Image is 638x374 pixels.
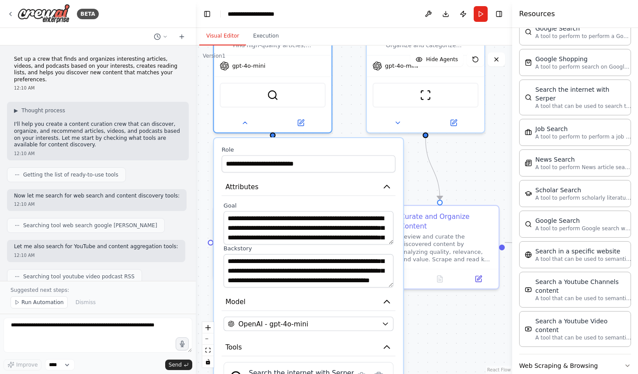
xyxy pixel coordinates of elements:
[176,337,189,350] button: Click to speak your automation idea
[175,31,189,42] button: Start a new chat
[224,317,394,331] button: OpenAI - gpt-4o-mini
[535,334,631,341] p: A tool that can be used to semantic search a query from a Youtube Video content.
[426,117,480,128] button: Open in side panel
[14,121,182,148] p: I'll help you create a content curation crew that can discover, organize, and recommend articles,...
[10,296,68,308] button: Run Automation
[525,326,532,332] img: YoutubeVideoSearchTool
[232,62,265,69] span: gpt-4o-mini
[213,14,332,133] div: Find high-quality articles, videos, and podcasts about {topics} by searching across multiple plat...
[23,171,118,178] span: Getting the list of ready-to-use tools
[525,190,532,197] img: SerplyScholarSearchTool
[410,52,463,66] button: Hide Agents
[420,273,460,284] button: No output available
[525,251,532,258] img: WebsiteSearchTool
[202,345,214,356] button: fit view
[76,299,96,306] span: Dismiss
[14,85,182,91] div: 12:10 AM
[71,296,100,308] button: Dismiss
[380,205,499,289] div: Curate and Organize ContentReview and curate the discovered content by analyzing quality, relevan...
[201,8,213,20] button: Hide left sidebar
[203,52,225,59] div: Version 1
[535,277,631,295] div: Search a Youtube Channels content
[14,150,182,157] div: 12:10 AM
[535,55,631,63] div: Google Shopping
[222,178,395,196] button: Attributes
[202,322,214,333] button: zoom in
[14,252,178,259] div: 12:10 AM
[14,107,18,114] span: ▶
[535,164,631,171] p: A tool to perform News article search with a search_query.
[385,62,418,69] span: gpt-4o-mini
[246,27,286,45] button: Execution
[535,24,631,33] div: Google Search
[225,343,242,352] span: Tools
[267,90,278,101] img: SerperDevTool
[202,356,214,367] button: toggle interactivity
[535,216,631,225] div: Google Search
[10,287,185,294] p: Suggested next steps:
[535,155,631,164] div: News Search
[535,85,631,103] div: Search the internet with Serper
[426,56,458,63] span: Hide Agents
[16,361,38,368] span: Improve
[14,243,178,250] p: Let me also search for YouTube and content aggregation tools:
[535,133,631,140] p: A tool to perform to perform a job search in the [GEOGRAPHIC_DATA] with a search_query.
[169,361,182,368] span: Send
[274,117,327,128] button: Open in side panel
[535,225,631,232] p: A tool to perform Google search with a search_query.
[525,59,532,66] img: SerpApiGoogleShoppingTool
[535,256,631,263] p: A tool that can be used to semantic search a query from a specific URL content.
[21,107,65,114] span: Thought process
[525,28,532,35] img: SerpApiGoogleSearchTool
[225,182,259,192] span: Attributes
[535,103,631,110] p: A tool that can be used to search the internet with a search_query. Supports different search typ...
[238,319,308,329] span: OpenAI - gpt-4o-mini
[202,333,214,345] button: zoom out
[525,159,532,166] img: SerplyNewsSearchTool
[421,138,445,200] g: Edge from c61f6055-05a9-45f5-ab53-700028ef192d to feeec58f-9932-4863-99cb-c2dd11caadc1
[233,42,326,49] div: Find high-quality articles, videos, and podcasts about {topics} by searching across multiple plat...
[535,33,631,40] p: A tool to perform to perform a Google search with a search_query.
[535,186,631,194] div: Scholar Search
[222,339,395,356] button: Tools
[462,273,495,284] button: Open in side panel
[525,129,532,136] img: SerplyJobSearchTool
[535,194,631,201] p: A tool to perform scholarly literature search with a search_query.
[77,9,99,19] div: BETA
[150,31,171,42] button: Switch to previous chat
[165,360,192,370] button: Send
[199,27,246,45] button: Visual Editor
[17,4,70,24] img: Logo
[224,201,394,209] label: Goal
[202,322,214,367] div: React Flow controls
[525,94,532,101] img: SerperDevTool
[23,222,157,229] span: Searching tool web search google [PERSON_NAME]
[525,286,532,293] img: YoutubeChannelSearchTool
[14,201,180,208] div: 12:10 AM
[535,295,631,302] p: A tool that can be used to semantic search a query from a Youtube Channels content.
[519,9,555,19] h4: Resources
[228,10,293,18] nav: breadcrumb
[535,247,631,256] div: Search in a specific website
[400,211,493,231] div: Curate and Organize Content
[222,146,395,153] label: Role
[225,297,246,307] span: Model
[386,42,478,49] div: Organize and categorize discovered content into structured reading lists and collections. Evaluat...
[400,232,493,263] div: Review and curate the discovered content by analyzing quality, relevance, and value. Scrape and r...
[224,245,394,252] label: Backstory
[14,56,182,83] p: Set up a crew that finds and organizes interesting articles, videos, and podcasts based on your i...
[366,14,485,133] div: Organize and categorize discovered content into structured reading lists and collections. Evaluat...
[487,367,511,372] a: React Flow attribution
[14,107,65,114] button: ▶Thought process
[535,63,631,70] p: A tool to perform search on Google shopping with a search_query.
[3,359,42,371] button: Improve
[535,125,631,133] div: Job Search
[23,273,135,280] span: Searching tool youtube video podcast RSS
[222,293,395,311] button: Model
[21,299,64,306] span: Run Automation
[420,90,431,101] img: ScrapeWebsiteTool
[493,8,505,20] button: Hide right sidebar
[14,193,180,200] p: Now let me search for web search and content discovery tools:
[535,317,631,334] div: Search a Youtube Video content
[525,221,532,228] img: SerplyWebSearchTool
